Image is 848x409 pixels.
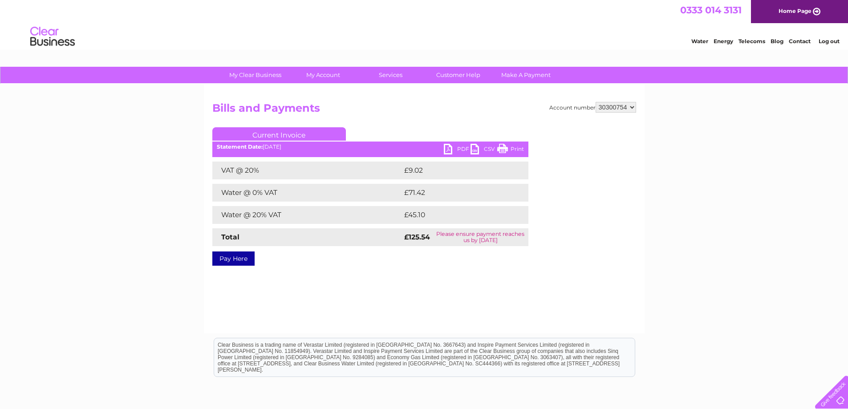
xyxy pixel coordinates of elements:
[444,144,471,157] a: PDF
[771,38,783,45] a: Blog
[489,67,563,83] a: Make A Payment
[738,38,765,45] a: Telecoms
[789,38,811,45] a: Contact
[217,143,263,150] b: Statement Date:
[471,144,497,157] a: CSV
[212,206,402,224] td: Water @ 20% VAT
[354,67,427,83] a: Services
[212,162,402,179] td: VAT @ 20%
[212,102,636,119] h2: Bills and Payments
[212,251,255,266] a: Pay Here
[212,127,346,141] a: Current Invoice
[30,23,75,50] img: logo.png
[221,233,239,241] strong: Total
[680,4,742,16] a: 0333 014 3131
[402,206,510,224] td: £45.10
[212,184,402,202] td: Water @ 0% VAT
[422,67,495,83] a: Customer Help
[214,5,635,43] div: Clear Business is a trading name of Verastar Limited (registered in [GEOGRAPHIC_DATA] No. 3667643...
[714,38,733,45] a: Energy
[212,144,528,150] div: [DATE]
[402,184,510,202] td: £71.42
[691,38,708,45] a: Water
[549,102,636,113] div: Account number
[433,228,528,246] td: Please ensure payment reaches us by [DATE]
[404,233,430,241] strong: £125.54
[819,38,840,45] a: Log out
[286,67,360,83] a: My Account
[402,162,508,179] td: £9.02
[219,67,292,83] a: My Clear Business
[497,144,524,157] a: Print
